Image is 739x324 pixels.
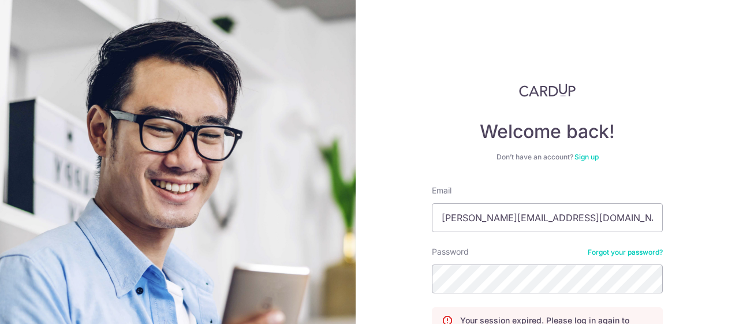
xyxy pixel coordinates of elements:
[432,203,663,232] input: Enter your Email
[432,185,451,196] label: Email
[519,83,576,97] img: CardUp Logo
[432,152,663,162] div: Don’t have an account?
[588,248,663,257] a: Forgot your password?
[432,120,663,143] h4: Welcome back!
[574,152,599,161] a: Sign up
[432,246,469,258] label: Password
